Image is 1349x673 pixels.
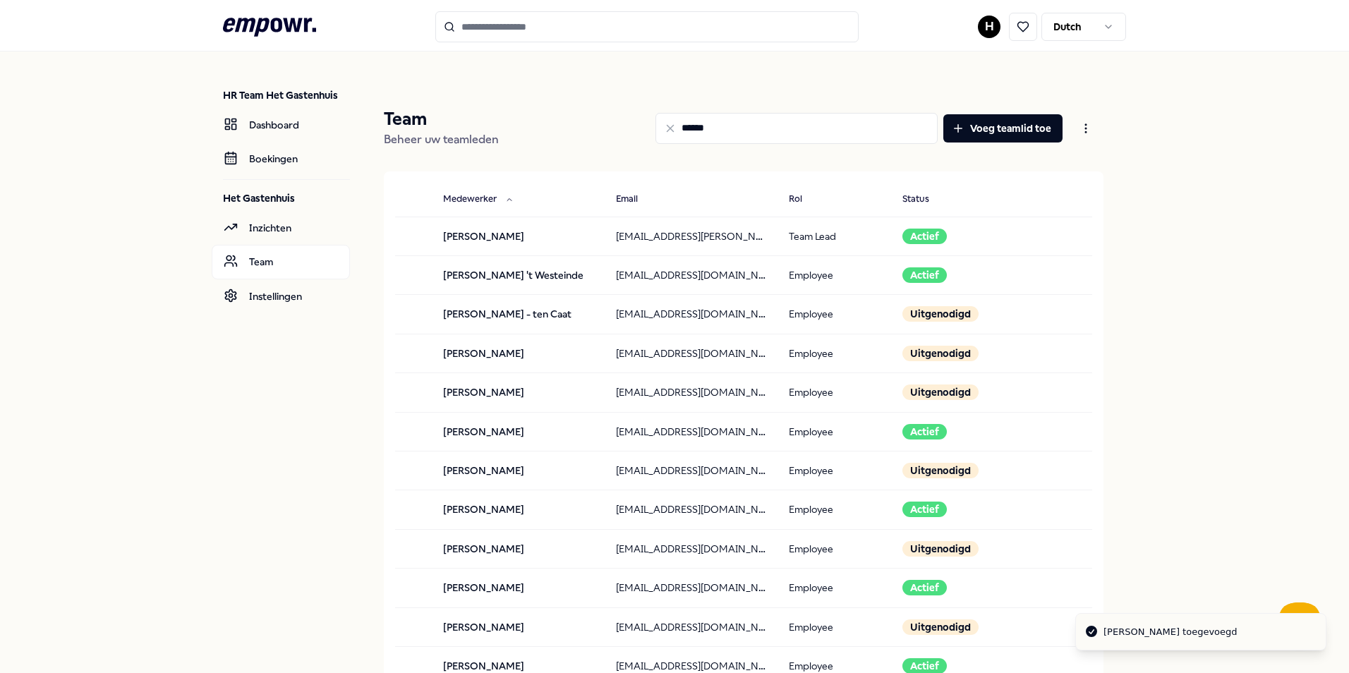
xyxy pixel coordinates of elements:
[212,211,350,245] a: Inzichten
[778,255,892,294] td: Employee
[778,373,892,412] td: Employee
[212,279,350,313] a: Instellingen
[432,217,605,255] td: [PERSON_NAME]
[1068,114,1103,143] button: Open menu
[605,295,778,334] td: [EMAIL_ADDRESS][DOMAIN_NAME]
[902,541,979,557] div: Uitgenodigd
[902,229,947,244] div: Actief
[432,529,605,568] td: [PERSON_NAME]
[778,334,892,372] td: Employee
[605,451,778,490] td: [EMAIL_ADDRESS][DOMAIN_NAME]
[384,133,499,146] span: Beheer uw teamleden
[605,529,778,568] td: [EMAIL_ADDRESS][DOMAIN_NAME]
[223,191,350,205] p: Het Gastenhuis
[605,186,666,214] button: Email
[943,114,1063,143] button: Voeg teamlid toe
[902,502,947,517] div: Actief
[902,346,979,361] div: Uitgenodigd
[778,451,892,490] td: Employee
[432,186,525,214] button: Medewerker
[605,334,778,372] td: [EMAIL_ADDRESS][DOMAIN_NAME]
[605,373,778,412] td: [EMAIL_ADDRESS][DOMAIN_NAME]
[778,295,892,334] td: Employee
[605,569,778,607] td: [EMAIL_ADDRESS][DOMAIN_NAME]
[432,255,605,294] td: [PERSON_NAME] 't Westeinde
[605,217,778,255] td: [EMAIL_ADDRESS][PERSON_NAME][DOMAIN_NAME]
[432,295,605,334] td: [PERSON_NAME] - ten Caat
[902,384,979,400] div: Uitgenodigd
[432,412,605,451] td: [PERSON_NAME]
[902,267,947,283] div: Actief
[605,412,778,451] td: [EMAIL_ADDRESS][DOMAIN_NAME]
[778,529,892,568] td: Employee
[778,569,892,607] td: Employee
[432,569,605,607] td: [PERSON_NAME]
[978,16,1000,38] button: H
[223,88,350,102] p: HR Team Het Gastenhuis
[778,490,892,529] td: Employee
[432,451,605,490] td: [PERSON_NAME]
[432,490,605,529] td: [PERSON_NAME]
[1103,625,1238,639] div: [PERSON_NAME] toegevoegd
[212,245,350,279] a: Team
[212,108,350,142] a: Dashboard
[778,186,830,214] button: Rol
[384,108,499,131] p: Team
[902,580,947,595] div: Actief
[902,424,947,439] div: Actief
[432,334,605,372] td: [PERSON_NAME]
[778,412,892,451] td: Employee
[435,11,859,42] input: Search for products, categories or subcategories
[605,490,778,529] td: [EMAIL_ADDRESS][DOMAIN_NAME]
[432,373,605,412] td: [PERSON_NAME]
[605,255,778,294] td: [EMAIL_ADDRESS][DOMAIN_NAME]
[902,306,979,322] div: Uitgenodigd
[891,186,957,214] button: Status
[212,142,350,176] a: Boekingen
[778,217,892,255] td: Team Lead
[902,463,979,478] div: Uitgenodigd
